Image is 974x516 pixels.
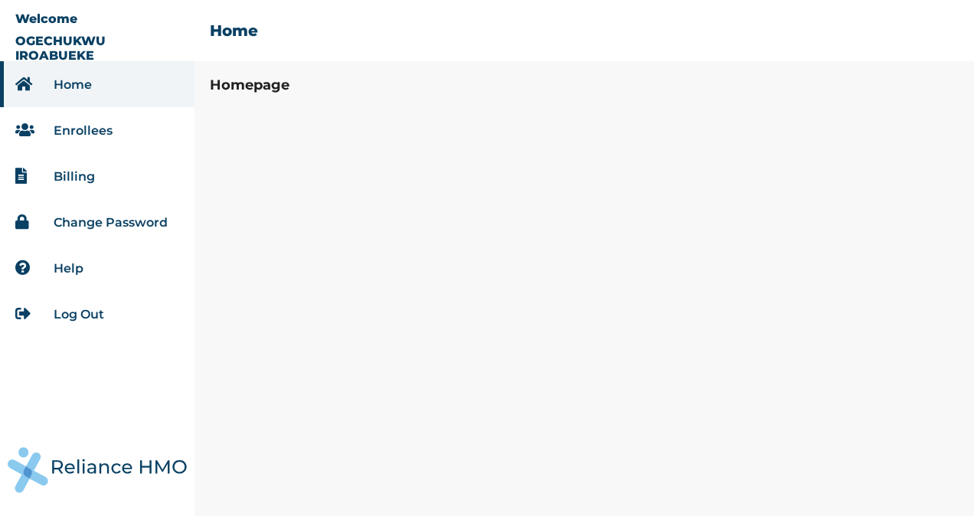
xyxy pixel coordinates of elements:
[210,77,959,93] h3: Homepage
[54,307,104,322] a: Log Out
[54,215,168,230] a: Change Password
[210,21,258,40] h2: Home
[54,77,92,92] a: Home
[15,34,179,63] p: OGECHUKWU IROABUEKE
[15,11,77,26] p: Welcome
[8,447,187,493] img: Reliance Health's Logo
[54,123,113,138] a: Enrollees
[54,169,95,184] a: Billing
[54,261,83,276] a: Help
